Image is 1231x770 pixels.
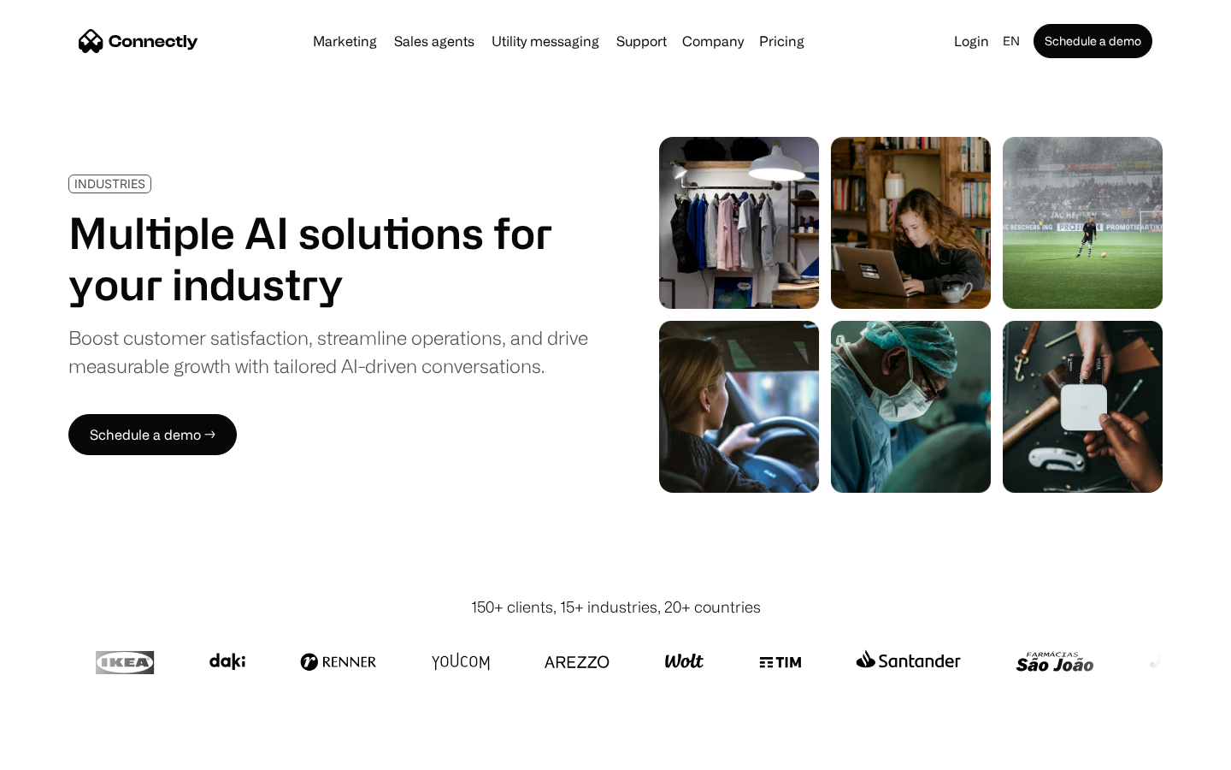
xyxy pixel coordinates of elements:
h1: Multiple AI solutions for your industry [68,207,588,310]
div: 150+ clients, 15+ industries, 20+ countries [471,595,761,619]
div: en [1003,29,1020,53]
div: Company [682,29,744,53]
div: Boost customer satisfaction, streamline operations, and drive measurable growth with tailored AI-... [68,323,588,380]
div: INDUSTRIES [74,177,145,190]
a: Pricing [752,34,811,48]
aside: Language selected: English [17,738,103,764]
a: Login [947,29,996,53]
a: Sales agents [387,34,481,48]
a: Marketing [306,34,384,48]
a: Schedule a demo → [68,414,237,455]
a: Schedule a demo [1034,24,1152,58]
ul: Language list [34,740,103,764]
a: Support [610,34,674,48]
a: Utility messaging [485,34,606,48]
